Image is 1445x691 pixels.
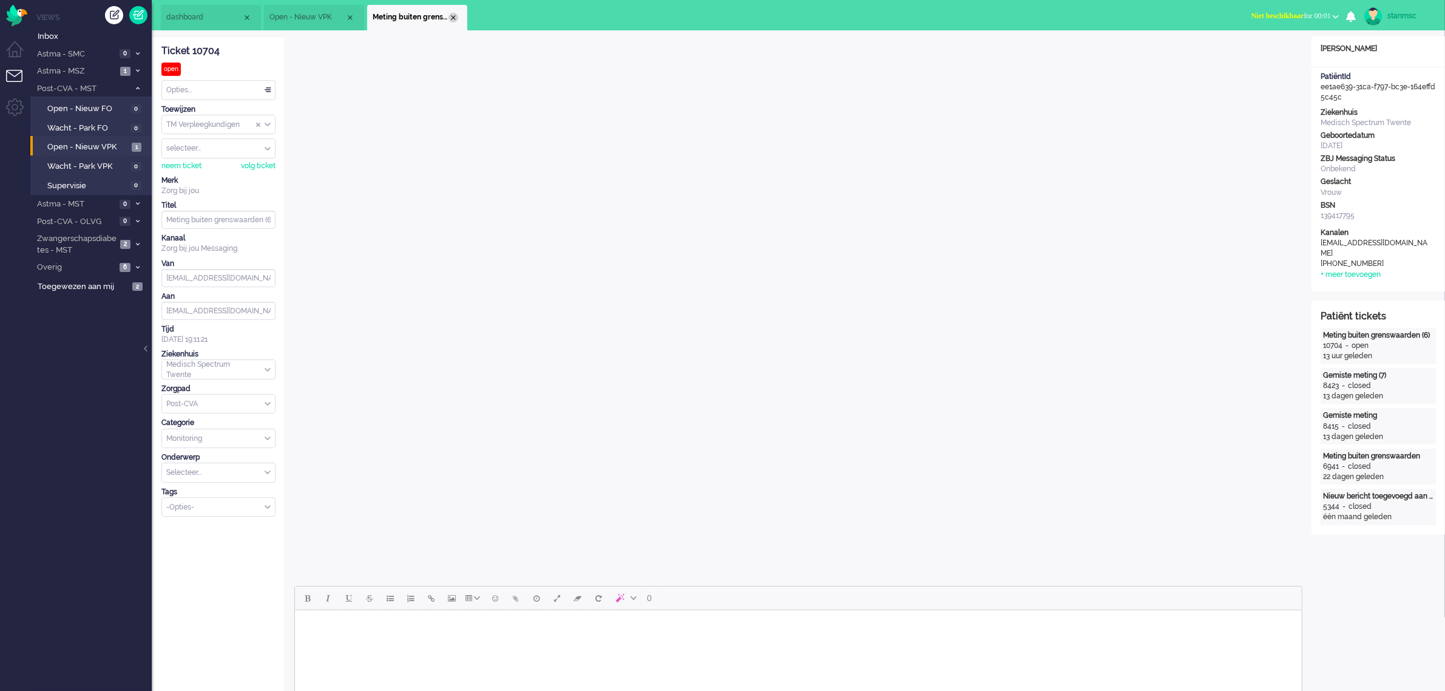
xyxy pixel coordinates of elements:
button: Add attachment [506,588,526,608]
div: - [1342,341,1352,351]
span: Open - Nieuw VPK [269,12,345,22]
span: Overig [35,262,116,273]
div: Titel [161,200,276,211]
span: Open - Nieuw FO [47,103,127,115]
img: avatar [1364,7,1382,26]
div: Tags [161,487,276,497]
a: Omnidesk [6,8,27,17]
div: 8423 [1323,381,1339,391]
div: Categorie [161,418,276,428]
button: Underline [339,588,359,608]
div: 8415 [1323,421,1339,432]
div: [DATE] [1321,141,1436,151]
span: 0 [130,104,141,114]
div: Zorg bij jou [161,186,276,196]
div: Close tab [448,13,458,22]
div: - [1339,461,1348,472]
span: Wacht - Park FO [47,123,127,134]
div: [DATE] 19:11:21 [161,324,276,345]
span: Astma - MST [35,199,116,210]
div: Ziekenhuis [161,349,276,359]
span: Zwangerschapsdiabetes - MST [35,233,117,256]
div: open [161,63,181,76]
div: 13 dagen geleden [1323,391,1433,401]
span: 2 [132,282,143,291]
button: 0 [641,588,657,608]
div: Merk [161,175,276,186]
div: closed [1348,461,1371,472]
div: Medisch Spectrum Twente [1321,118,1436,128]
span: Wacht - Park VPK [47,161,127,172]
li: 10704 [367,5,467,30]
div: [PHONE_NUMBER] [1321,259,1430,269]
div: - [1339,421,1348,432]
div: stanmsc [1387,10,1433,22]
div: BSN [1321,200,1436,211]
button: AI [609,588,641,608]
div: volg ticket [241,161,276,171]
button: Italic [318,588,339,608]
button: Numbered list [401,588,421,608]
a: Open - Nieuw VPK 1 [35,140,151,153]
div: Select Tags [161,497,276,517]
a: Toegewezen aan mij 2 [35,279,152,293]
div: Tijd [161,324,276,335]
div: Aan [161,291,276,302]
span: Astma - MSZ [35,66,117,77]
button: Niet beschikbaarfor 00:01 [1244,7,1346,25]
div: Toewijzen [161,104,276,115]
button: Clear formatting [567,588,588,608]
button: Table [462,588,485,608]
div: neem ticket [161,161,201,171]
div: Vrouw [1321,188,1436,198]
button: Insert/edit image [442,588,462,608]
div: Assign User [161,138,276,158]
div: 13 dagen geleden [1323,432,1433,442]
div: closed [1348,381,1371,391]
button: Delay message [526,588,547,608]
div: Gemiste meting [1323,410,1433,421]
div: Geslacht [1321,177,1436,187]
a: Wacht - Park VPK 0 [35,159,151,172]
span: 0 [130,124,141,133]
span: Supervisie [47,180,127,192]
div: 10704 [1323,341,1342,351]
a: Wacht - Park FO 0 [35,121,151,134]
button: Fullscreen [547,588,567,608]
div: open [1352,341,1369,351]
span: Post-CVA - OLVG [35,216,116,228]
span: 0 [120,217,130,226]
div: Meting buiten grenswaarden [1323,451,1433,461]
div: Ziekenhuis [1321,107,1436,118]
li: Tickets menu [6,70,33,97]
div: Gemiste meting (7) [1323,370,1433,381]
button: Bullet list [380,588,401,608]
div: één maand geleden [1323,512,1433,522]
span: 2 [120,240,130,249]
button: Insert/edit link [421,588,442,608]
div: Creëer ticket [105,6,123,24]
span: 0 [120,49,130,58]
span: Toegewezen aan mij [38,281,129,293]
a: Quick Ticket [129,6,147,24]
span: 0 [130,162,141,171]
span: Open - Nieuw VPK [47,141,129,153]
div: + meer toevoegen [1321,270,1381,280]
li: Views [36,12,152,22]
span: Niet beschikbaar [1251,12,1304,20]
div: 6941 [1323,461,1339,472]
span: 0 [120,200,130,209]
div: [EMAIL_ADDRESS][DOMAIN_NAME] [1321,238,1430,259]
span: 0 [130,181,141,190]
button: Bold [297,588,318,608]
img: flow_omnibird.svg [6,5,27,26]
div: Onbekend [1321,164,1436,174]
li: Niet beschikbaarfor 00:01 [1244,4,1346,30]
div: Patiënt tickets [1321,310,1436,324]
button: Reset content [588,588,609,608]
div: 5344 [1323,502,1339,512]
li: Dashboard [161,5,261,30]
div: Kanaal [161,233,276,243]
div: Nieuw bericht toegevoegd aan gesprek [1323,491,1433,502]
